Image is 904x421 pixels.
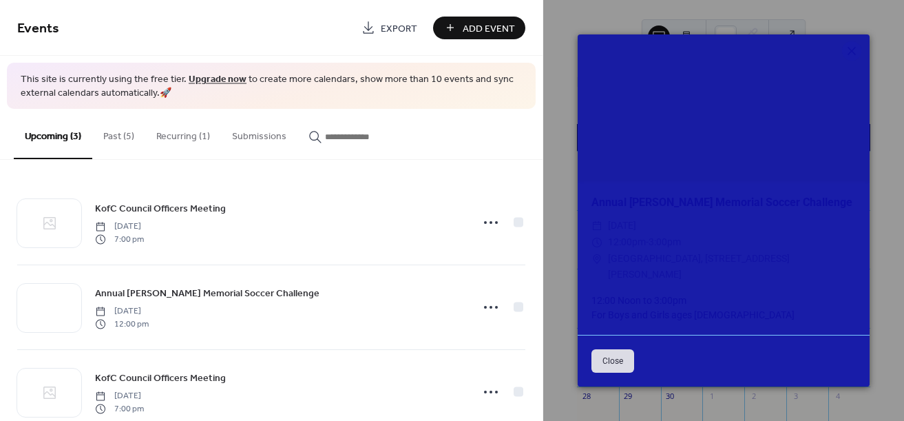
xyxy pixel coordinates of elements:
[646,236,649,247] span: -
[95,370,226,386] a: KofC Council Officers Meeting
[17,15,59,42] span: Events
[189,70,246,89] a: Upgrade now
[591,218,602,234] div: ​
[381,21,417,36] span: Export
[95,220,144,233] span: [DATE]
[433,17,525,39] button: Add Event
[351,17,428,39] a: Export
[591,349,634,373] button: Close
[95,318,149,330] span: 12:00 pm
[95,202,226,216] span: KofC Council Officers Meeting
[92,109,145,158] button: Past (5)
[608,236,646,247] span: 12:00pm
[649,236,681,247] span: 3:00pm
[95,305,149,318] span: [DATE]
[578,294,870,322] div: 12:00 Noon to 3:00pm For Boys and Girls ages [DEMOGRAPHIC_DATA]
[14,109,92,159] button: Upcoming (3)
[608,251,856,284] span: [GEOGRAPHIC_DATA], [STREET_ADDRESS][PERSON_NAME]
[591,251,602,267] div: ​
[591,234,602,251] div: ​
[95,371,226,386] span: KofC Council Officers Meeting
[21,73,522,100] span: This site is currently using the free tier. to create more calendars, show more than 10 events an...
[95,402,144,415] span: 7:00 pm
[95,285,319,301] a: Annual [PERSON_NAME] Memorial Soccer Challenge
[608,218,636,234] span: [DATE]
[95,287,319,301] span: Annual [PERSON_NAME] Memorial Soccer Challenge
[95,233,144,245] span: 7:00 pm
[95,390,144,402] span: [DATE]
[145,109,221,158] button: Recurring (1)
[578,194,870,211] div: Annual [PERSON_NAME] Memorial Soccer Challenge
[221,109,297,158] button: Submissions
[95,201,226,216] a: KofC Council Officers Meeting
[463,21,515,36] span: Add Event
